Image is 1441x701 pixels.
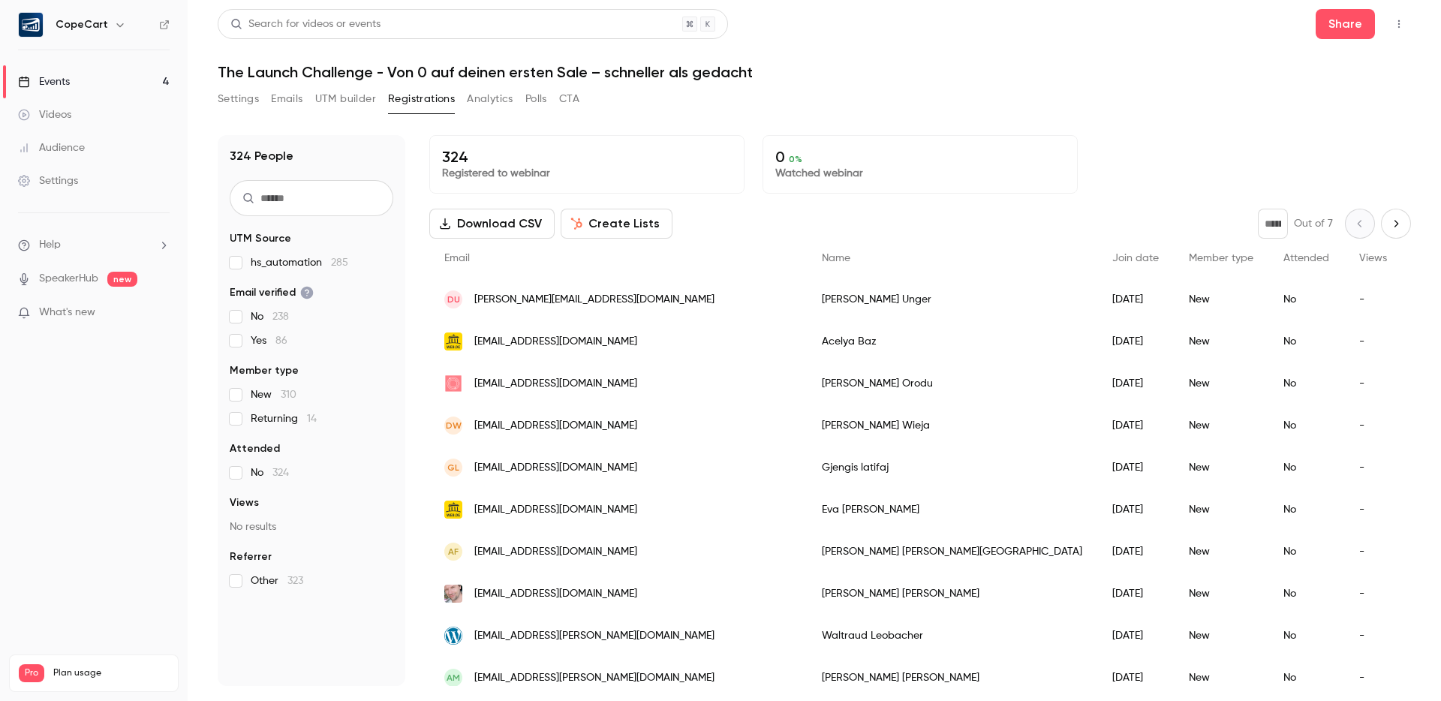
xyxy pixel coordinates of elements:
div: [DATE] [1097,405,1174,447]
span: Referrer [230,549,272,564]
span: Join date [1112,253,1159,263]
div: [PERSON_NAME] [PERSON_NAME] [807,573,1097,615]
div: [DATE] [1097,447,1174,489]
img: new-dimension-marketing.com [444,585,462,603]
li: help-dropdown-opener [18,237,170,253]
div: New [1174,320,1268,363]
button: Next page [1381,209,1411,239]
h1: 324 People [230,147,293,165]
span: Name [822,253,850,263]
div: - [1344,447,1402,489]
span: Email verified [230,285,314,300]
span: Pro [19,664,44,682]
div: No [1268,363,1344,405]
span: AF [448,545,459,558]
span: Member type [1189,253,1253,263]
div: New [1174,573,1268,615]
span: Plan usage [53,667,169,679]
span: new [107,272,137,287]
button: Create Lists [561,209,672,239]
button: Emails [271,87,302,111]
span: Views [1359,253,1387,263]
div: - [1344,489,1402,531]
div: New [1174,489,1268,531]
button: Share [1316,9,1375,39]
span: [EMAIL_ADDRESS][PERSON_NAME][DOMAIN_NAME] [474,628,714,644]
div: No [1268,405,1344,447]
div: New [1174,278,1268,320]
div: New [1174,447,1268,489]
span: DU [447,293,460,306]
section: facet-groups [230,231,393,588]
span: 323 [287,576,303,586]
span: hs_automation [251,255,348,270]
button: Registrations [388,87,455,111]
button: Analytics [467,87,513,111]
button: CTA [559,87,579,111]
span: Help [39,237,61,253]
span: No [251,465,289,480]
div: [DATE] [1097,489,1174,531]
span: No [251,309,289,324]
span: Email [444,253,470,263]
div: [DATE] [1097,363,1174,405]
span: UTM Source [230,231,291,246]
div: Gjengis latifaj [807,447,1097,489]
div: [PERSON_NAME] Wieja [807,405,1097,447]
div: Settings [18,173,78,188]
span: DW [446,419,462,432]
p: 0 [775,148,1065,166]
div: New [1174,405,1268,447]
div: No [1268,320,1344,363]
span: 0 % [789,154,802,164]
div: Acelya Baz [807,320,1097,363]
span: 324 [272,468,289,478]
div: - [1344,363,1402,405]
span: AM [447,671,460,684]
span: [EMAIL_ADDRESS][DOMAIN_NAME] [474,334,637,350]
img: web.de [444,501,462,519]
span: Member type [230,363,299,378]
div: [PERSON_NAME] Orodu [807,363,1097,405]
div: No [1268,573,1344,615]
div: - [1344,405,1402,447]
a: SpeakerHub [39,271,98,287]
div: [DATE] [1097,657,1174,699]
span: [EMAIL_ADDRESS][DOMAIN_NAME] [474,586,637,602]
div: [PERSON_NAME] [PERSON_NAME] [807,657,1097,699]
p: 324 [442,148,732,166]
div: No [1268,489,1344,531]
span: Gl [447,461,459,474]
div: [PERSON_NAME] Unger [807,278,1097,320]
span: [EMAIL_ADDRESS][DOMAIN_NAME] [474,544,637,560]
span: [EMAIL_ADDRESS][DOMAIN_NAME] [474,502,637,518]
span: New [251,387,296,402]
div: - [1344,531,1402,573]
div: Waltraud Leobacher [807,615,1097,657]
span: 285 [331,257,348,268]
button: Polls [525,87,547,111]
div: [DATE] [1097,615,1174,657]
button: Download CSV [429,209,555,239]
span: [PERSON_NAME][EMAIL_ADDRESS][DOMAIN_NAME] [474,292,714,308]
div: [DATE] [1097,320,1174,363]
span: Other [251,573,303,588]
div: New [1174,657,1268,699]
div: Audience [18,140,85,155]
div: New [1174,531,1268,573]
span: Attended [1283,253,1329,263]
p: Watched webinar [775,166,1065,181]
div: - [1344,615,1402,657]
div: - [1344,657,1402,699]
div: - [1344,573,1402,615]
span: [EMAIL_ADDRESS][PERSON_NAME][DOMAIN_NAME] [474,670,714,686]
div: Eva [PERSON_NAME] [807,489,1097,531]
div: [PERSON_NAME] [PERSON_NAME][GEOGRAPHIC_DATA] [807,531,1097,573]
img: onlinebusinesskosmos.de [444,375,462,393]
span: [EMAIL_ADDRESS][DOMAIN_NAME] [474,460,637,476]
div: Search for videos or events [230,17,381,32]
div: No [1268,447,1344,489]
span: 86 [275,335,287,346]
span: Yes [251,333,287,348]
img: leo-life.coach [444,627,462,645]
